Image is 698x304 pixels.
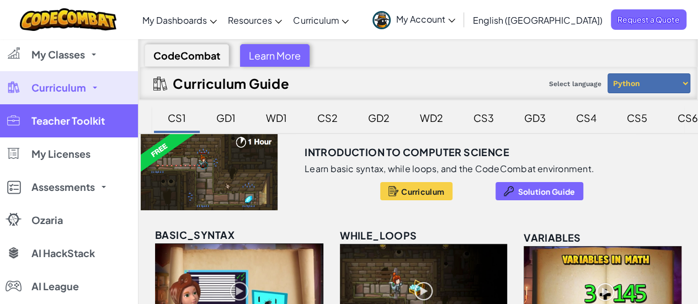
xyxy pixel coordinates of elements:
[357,105,401,131] div: GD2
[287,5,354,35] a: Curriculum
[228,14,272,26] span: Resources
[462,105,505,131] div: CS3
[616,105,658,131] div: CS5
[306,105,349,131] div: CS2
[367,2,461,37] a: My Account
[524,231,581,244] span: variables
[240,44,310,67] div: Learn More
[340,229,417,242] span: while_loops
[31,248,95,258] span: AI HackStack
[396,13,455,25] span: My Account
[513,105,557,131] div: GD3
[293,14,339,26] span: Curriculum
[157,105,197,131] div: CS1
[611,9,686,30] a: Request a Quote
[20,8,116,31] img: CodeCombat logo
[380,182,452,200] button: Curriculum
[545,76,606,92] span: Select language
[153,77,167,90] img: IconCurriculumGuide.svg
[305,163,594,174] p: Learn basic syntax, while loops, and the CodeCombat environment.
[518,187,575,196] span: Solution Guide
[409,105,454,131] div: WD2
[401,187,444,196] span: Curriculum
[31,83,86,93] span: Curriculum
[372,11,391,29] img: avatar
[473,14,603,26] span: English ([GEOGRAPHIC_DATA])
[255,105,298,131] div: WD1
[565,105,608,131] div: CS4
[31,116,105,126] span: Teacher Toolkit
[31,281,79,291] span: AI League
[145,44,229,67] div: CodeCombat
[142,14,207,26] span: My Dashboards
[31,215,63,225] span: Ozaria
[31,149,90,159] span: My Licenses
[173,76,289,91] h2: Curriculum Guide
[155,228,235,241] span: basic_syntax
[305,144,509,161] h3: Introduction to Computer Science
[467,5,608,35] a: English ([GEOGRAPHIC_DATA])
[31,50,85,60] span: My Classes
[495,182,583,200] button: Solution Guide
[31,182,95,192] span: Assessments
[222,5,287,35] a: Resources
[137,5,222,35] a: My Dashboards
[205,105,247,131] div: GD1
